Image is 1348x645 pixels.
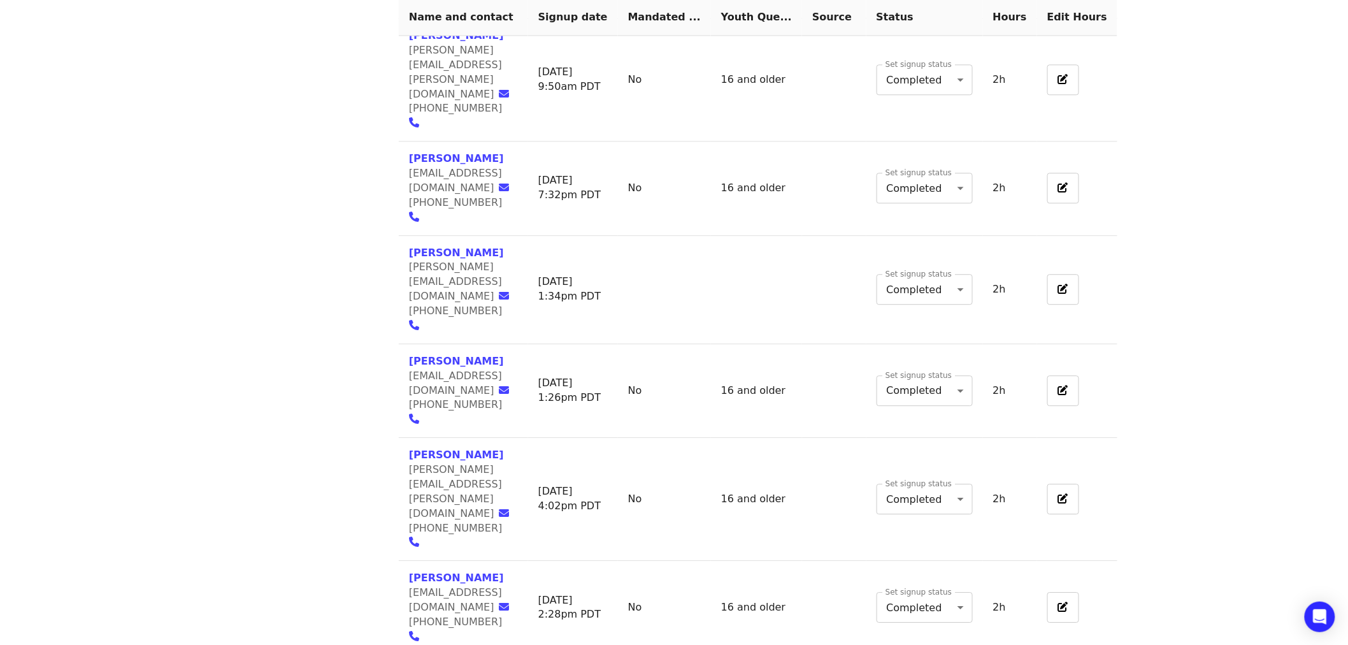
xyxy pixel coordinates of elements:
td: No [618,18,711,141]
td: 16 and older [711,344,802,438]
a: envelope icon [499,182,517,194]
span: [EMAIL_ADDRESS][DOMAIN_NAME] [409,370,502,396]
i: phone icon [409,630,419,642]
i: pen-to-square icon [1058,384,1068,396]
i: pen-to-square icon [1058,283,1068,295]
a: envelope icon [499,290,517,302]
div: Open Intercom Messenger [1305,602,1335,632]
i: pen-to-square icon [1058,73,1068,85]
div: Completed [877,64,973,95]
td: [DATE] 1:34pm PDT [528,236,618,344]
label: Set signup status [886,372,952,379]
div: Completed [877,274,973,305]
a: phone icon [409,630,427,642]
td: [DATE] 4:02pm PDT [528,438,618,561]
a: envelope icon [499,507,517,519]
td: [DATE] 7:32pm PDT [528,141,618,235]
a: phone icon [409,413,427,425]
td: 2h [983,236,1037,344]
td: 16 and older [711,18,802,141]
span: [PHONE_NUMBER] [409,102,503,114]
div: Completed [877,592,973,623]
td: 16 and older [711,438,802,561]
td: No [618,344,711,438]
a: [PERSON_NAME] [409,152,504,164]
td: [DATE] 9:50am PDT [528,18,618,141]
i: phone icon [409,211,419,223]
td: No [618,141,711,235]
span: [PERSON_NAME][EMAIL_ADDRESS][PERSON_NAME][DOMAIN_NAME] [409,44,502,100]
a: [PERSON_NAME] [409,247,504,259]
i: pen-to-square icon [1058,493,1068,505]
span: Youth Question [721,11,792,24]
a: envelope icon [499,88,517,100]
label: Set signup status [886,270,952,278]
td: 2h [983,141,1037,235]
span: [PHONE_NUMBER] [409,196,503,208]
td: 2h [983,438,1037,561]
i: envelope icon [499,182,510,194]
span: Mandated ... [628,11,701,24]
i: phone icon [409,319,419,331]
td: 16 and older [711,141,802,235]
i: pen-to-square icon [1058,601,1068,613]
div: Completed [877,375,973,406]
td: No [618,438,711,561]
label: Set signup status [886,480,952,488]
a: [PERSON_NAME] [409,355,504,367]
i: phone icon [409,117,419,129]
div: Completed [877,484,973,514]
span: [EMAIL_ADDRESS][DOMAIN_NAME] [409,167,502,194]
i: envelope icon [499,88,510,100]
a: [PERSON_NAME] [409,449,504,461]
td: 2h [983,344,1037,438]
a: phone icon [409,117,427,129]
td: [DATE] 1:26pm PDT [528,344,618,438]
td: 2h [983,18,1037,141]
span: [PERSON_NAME][EMAIL_ADDRESS][DOMAIN_NAME] [409,261,502,302]
i: phone icon [409,413,419,425]
i: pen-to-square icon [1058,182,1068,194]
i: envelope icon [499,507,510,519]
span: [EMAIL_ADDRESS][DOMAIN_NAME] [409,586,502,613]
span: Status [877,11,914,24]
label: Set signup status [886,588,952,596]
i: envelope icon [499,290,510,302]
i: envelope icon [499,601,510,613]
a: phone icon [409,536,427,548]
span: [PERSON_NAME][EMAIL_ADDRESS][PERSON_NAME][DOMAIN_NAME] [409,463,502,519]
span: [PHONE_NUMBER] [409,305,503,317]
a: phone icon [409,319,427,331]
span: [PHONE_NUMBER] [409,398,503,410]
a: envelope icon [499,384,517,396]
span: [PHONE_NUMBER] [409,522,503,534]
label: Set signup status [886,169,952,177]
a: phone icon [409,211,427,223]
a: envelope icon [499,601,517,613]
i: phone icon [409,536,419,548]
div: Completed [877,173,973,203]
span: [PHONE_NUMBER] [409,616,503,628]
a: [PERSON_NAME] [409,572,504,584]
i: envelope icon [499,384,510,396]
label: Set signup status [886,61,952,68]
